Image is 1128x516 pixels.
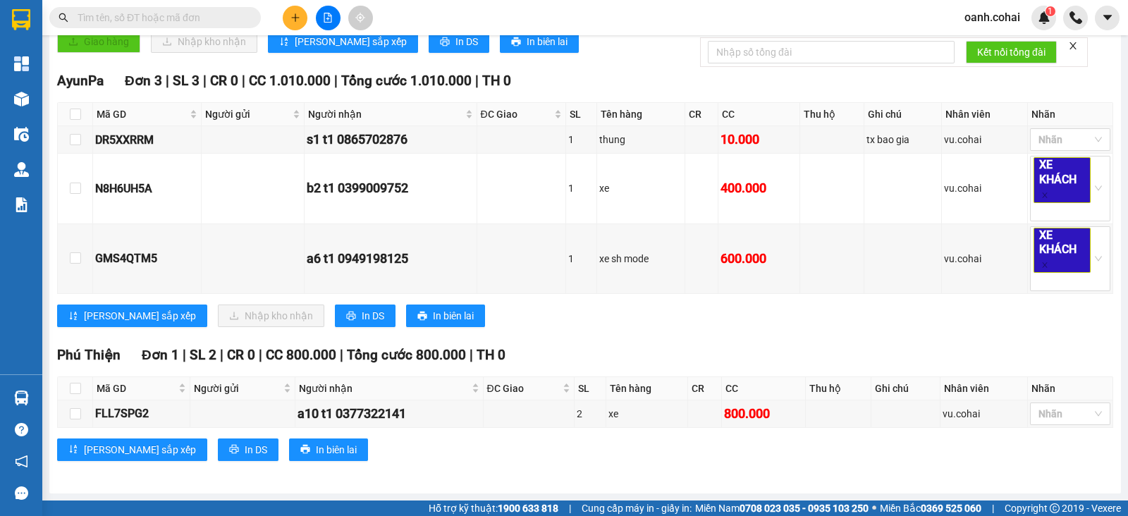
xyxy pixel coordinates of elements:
[721,178,798,198] div: 400.000
[721,249,798,269] div: 600.000
[290,13,300,23] span: plus
[57,438,207,461] button: sort-ascending[PERSON_NAME] sắp xếp
[871,377,940,400] th: Ghi chú
[295,34,407,49] span: [PERSON_NAME] sắp xếp
[14,127,29,142] img: warehouse-icon
[84,308,196,324] span: [PERSON_NAME] sắp xếp
[500,30,579,53] button: printerIn biên lai
[695,500,869,516] span: Miền Nam
[68,311,78,322] span: sort-ascending
[1041,262,1048,269] span: close
[1031,381,1109,396] div: Nhãn
[259,347,262,363] span: |
[569,500,571,516] span: |
[966,41,1057,63] button: Kết nối tổng đài
[606,377,688,400] th: Tên hàng
[348,6,373,30] button: aim
[14,391,29,405] img: warehouse-icon
[568,132,594,147] div: 1
[433,308,474,324] span: In biên lai
[1095,6,1120,30] button: caret-down
[316,6,341,30] button: file-add
[724,404,803,424] div: 800.000
[806,377,871,400] th: Thu hộ
[341,73,472,89] span: Tổng cước 1.010.000
[355,13,365,23] span: aim
[95,405,188,422] div: FLL7SPG2
[78,10,244,25] input: Tìm tên, số ĐT hoặc mã đơn
[205,106,290,122] span: Người gửi
[307,130,474,149] div: s1 t1 0865702876
[568,251,594,266] div: 1
[1034,228,1091,273] span: XE KHÁCH
[316,442,357,457] span: In biên lai
[266,347,336,363] span: CC 800.000
[362,308,384,324] span: In DS
[57,347,121,363] span: Phú Thiện
[340,347,343,363] span: |
[334,73,338,89] span: |
[470,347,473,363] span: |
[346,311,356,322] span: printer
[866,132,939,147] div: tx bao gia
[1038,11,1050,24] img: icon-new-feature
[406,305,485,327] button: printerIn biên lai
[940,377,1028,400] th: Nhân viên
[1041,192,1048,199] span: close
[84,442,196,457] span: [PERSON_NAME] sắp xếp
[15,423,28,436] span: question-circle
[93,126,202,154] td: DR5XXRRM
[347,347,466,363] span: Tổng cước 800.000
[568,180,594,196] div: 1
[864,103,942,126] th: Ghi chú
[12,9,30,30] img: logo-vxr
[59,13,68,23] span: search
[582,500,692,516] span: Cung cấp máy in - giấy in:
[481,106,552,122] span: ĐC Giao
[93,154,202,223] td: N8H6UH5A
[323,13,333,23] span: file-add
[194,381,281,396] span: Người gửi
[417,311,427,322] span: printer
[1069,11,1082,24] img: phone-icon
[142,347,179,363] span: Đơn 1
[944,132,1025,147] div: vu.cohai
[307,249,474,269] div: a6 t1 0949198125
[740,503,869,514] strong: 0708 023 035 - 0935 103 250
[599,251,682,266] div: xe sh mode
[498,503,558,514] strong: 1900 633 818
[151,30,257,53] button: downloadNhập kho nhận
[97,381,176,396] span: Mã GD
[482,73,511,89] span: TH 0
[608,406,685,422] div: xe
[1101,11,1114,24] span: caret-down
[14,197,29,212] img: solution-icon
[597,103,685,126] th: Tên hàng
[125,73,162,89] span: Đơn 3
[575,377,606,400] th: SL
[68,444,78,455] span: sort-ascending
[268,30,418,53] button: sort-ascending[PERSON_NAME] sắp xếp
[307,178,474,198] div: b2 t1 0399009752
[57,73,104,89] span: AyunPa
[722,377,806,400] th: CC
[283,6,307,30] button: plus
[921,503,981,514] strong: 0369 525 060
[577,406,603,422] div: 2
[475,73,479,89] span: |
[1031,106,1109,122] div: Nhãn
[992,500,994,516] span: |
[872,505,876,511] span: ⚪️
[93,400,190,428] td: FLL7SPG2
[977,44,1046,60] span: Kết nối tổng đài
[229,444,239,455] span: printer
[880,500,981,516] span: Miền Bắc
[97,106,187,122] span: Mã GD
[15,486,28,500] span: message
[942,103,1028,126] th: Nhân viên
[203,73,207,89] span: |
[249,73,331,89] span: CC 1.010.000
[429,30,489,53] button: printerIn DS
[527,34,568,49] span: In biên lai
[95,250,199,267] div: GMS4QTM5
